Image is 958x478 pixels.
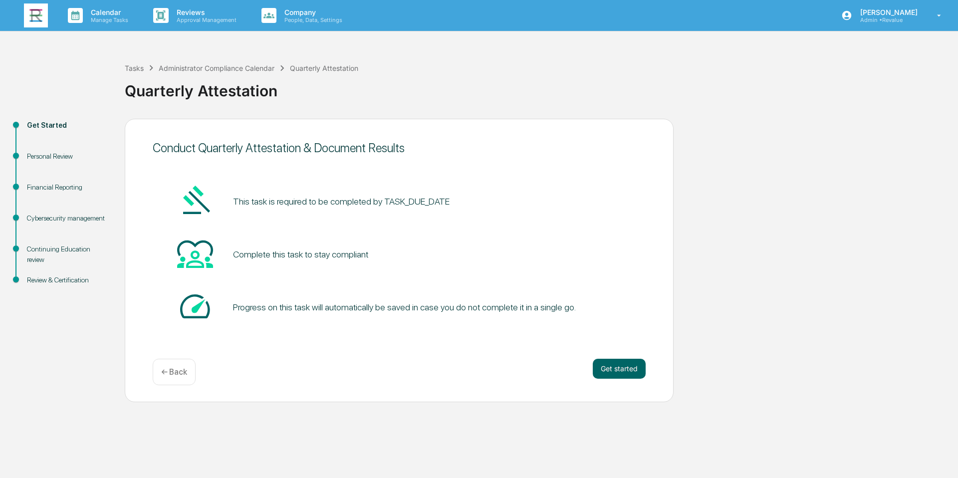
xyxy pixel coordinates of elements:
p: ← Back [161,367,187,377]
p: [PERSON_NAME] [852,8,923,16]
div: Financial Reporting [27,182,109,193]
div: Conduct Quarterly Attestation & Document Results [153,141,646,155]
p: Admin • Revalue [852,16,923,23]
div: Cybersecurity management [27,213,109,224]
p: Calendar [83,8,133,16]
div: Get Started [27,120,109,131]
p: People, Data, Settings [276,16,347,23]
div: Quarterly Attestation [290,64,358,72]
div: Review & Certification [27,275,109,285]
pre: This task is required to be completed by TASK_DUE_DATE [233,195,450,208]
img: Heart [177,236,213,271]
div: Continuing Education review [27,244,109,265]
div: Quarterly Attestation [125,74,953,100]
div: Progress on this task will automatically be saved in case you do not complete it in a single go. [233,302,576,312]
img: logo [24,3,48,27]
div: Tasks [125,64,144,72]
p: Approval Management [169,16,241,23]
div: Personal Review [27,151,109,162]
img: Speed-dial [177,288,213,324]
div: Complete this task to stay compliant [233,249,368,259]
p: Reviews [169,8,241,16]
img: Gavel [177,183,213,219]
p: Company [276,8,347,16]
p: Manage Tasks [83,16,133,23]
button: Get started [593,359,646,379]
div: Administrator Compliance Calendar [159,64,274,72]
